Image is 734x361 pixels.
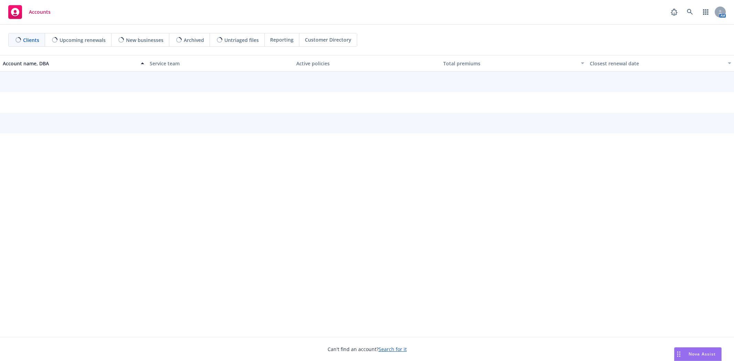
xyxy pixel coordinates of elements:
span: Upcoming renewals [60,36,106,44]
span: Customer Directory [305,36,351,43]
span: Clients [23,36,39,44]
button: Nova Assist [674,347,722,361]
a: Report a Bug [667,5,681,19]
span: Untriaged files [224,36,259,44]
div: Account name, DBA [3,60,137,67]
span: New businesses [126,36,163,44]
span: Nova Assist [689,351,716,357]
span: Can't find an account? [328,346,407,353]
div: Total premiums [443,60,577,67]
button: Closest renewal date [587,55,734,72]
a: Accounts [6,2,53,22]
span: Reporting [270,36,294,43]
button: Total premiums [440,55,587,72]
a: Search for it [379,346,407,352]
span: Archived [184,36,204,44]
div: Drag to move [674,348,683,361]
div: Active policies [296,60,438,67]
span: Accounts [29,9,51,15]
a: Switch app [699,5,713,19]
a: Search [683,5,697,19]
div: Service team [150,60,291,67]
button: Active policies [294,55,440,72]
div: Closest renewal date [590,60,724,67]
button: Service team [147,55,294,72]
